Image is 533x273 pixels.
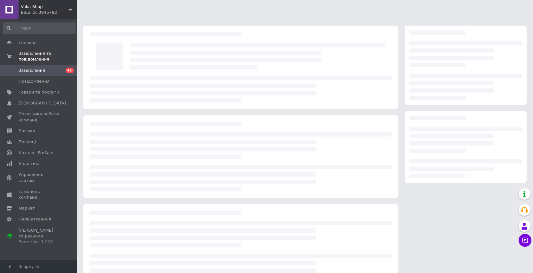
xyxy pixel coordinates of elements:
[19,216,51,222] span: Налаштування
[519,234,531,247] button: Чат з покупцем
[19,79,50,84] span: Повідомлення
[19,111,59,123] span: Показники роботи компанії
[19,139,36,145] span: Покупці
[19,100,66,106] span: [DEMOGRAPHIC_DATA]
[19,172,59,183] span: Управління сайтом
[21,10,77,15] div: Ваш ID: 3845782
[19,239,59,245] div: Prom мікс 1 000
[19,150,53,156] span: Каталог ProSale
[19,205,35,211] span: Маркет
[19,51,77,62] span: Замовлення та повідомлення
[19,128,35,134] span: Відгуки
[21,4,69,10] span: Vaka-Shop
[19,40,36,45] span: Головна
[19,89,59,95] span: Товари та послуги
[19,68,45,73] span: Замовлення
[19,227,59,245] span: [PERSON_NAME] та рахунки
[19,189,59,200] span: Гаманець компанії
[66,68,74,73] span: 41
[3,22,76,34] input: Пошук
[19,161,41,167] span: Аналітика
